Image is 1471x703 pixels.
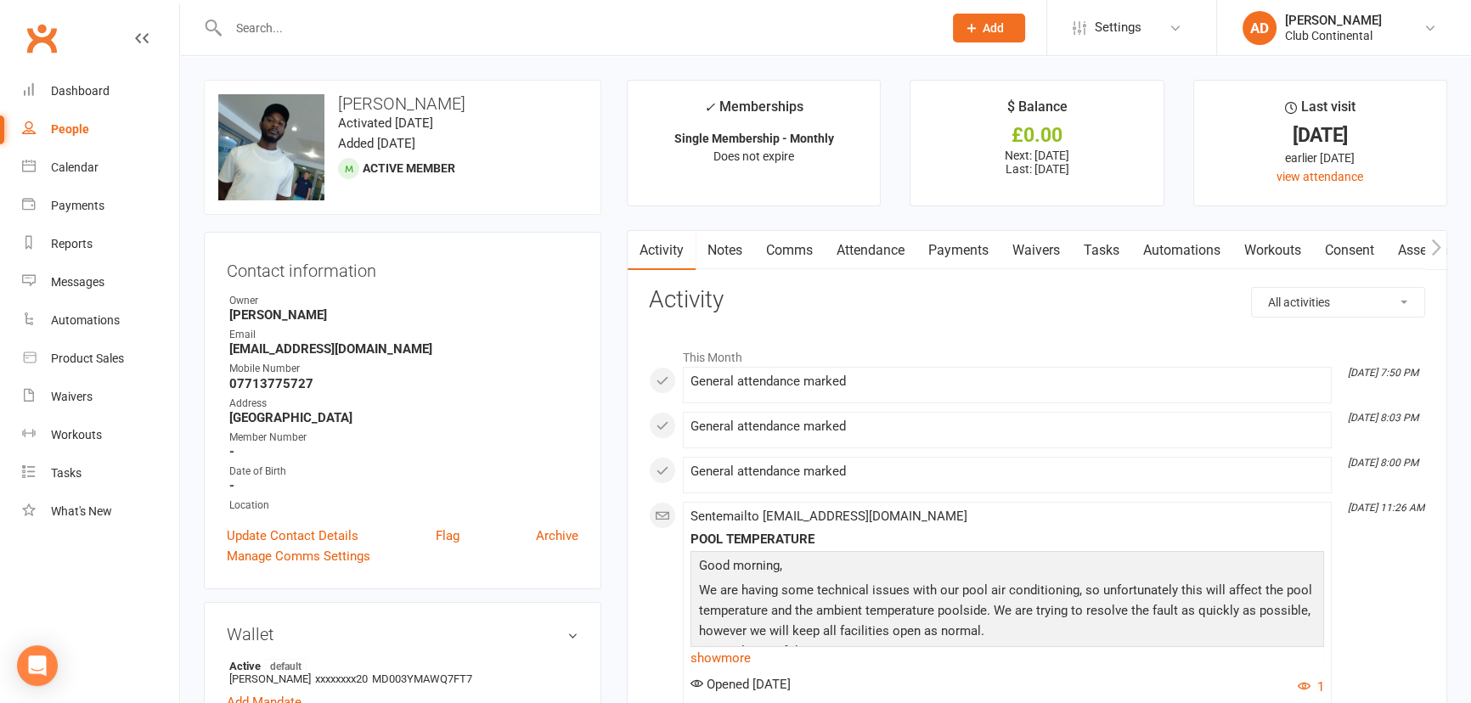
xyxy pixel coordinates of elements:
[704,96,803,127] div: Memberships
[338,115,433,131] time: Activated [DATE]
[436,526,459,546] a: Flag
[227,546,370,566] a: Manage Comms Settings
[1285,28,1382,43] div: Club Continental
[1348,457,1418,469] i: [DATE] 8:00 PM
[338,136,415,151] time: Added [DATE]
[690,532,1324,547] div: POOL TEMPERATURE
[22,187,179,225] a: Payments
[1095,8,1141,47] span: Settings
[690,464,1324,479] div: General attendance marked
[229,396,578,412] div: Address
[1006,96,1067,127] div: $ Balance
[1285,96,1355,127] div: Last visit
[51,428,102,441] div: Workouts
[1209,149,1431,167] div: earlier [DATE]
[1348,412,1418,424] i: [DATE] 8:03 PM
[536,526,578,546] a: Archive
[363,161,455,175] span: Active member
[22,110,179,149] a: People
[20,17,63,59] a: Clubworx
[22,149,179,187] a: Calendar
[229,410,578,425] strong: [GEOGRAPHIC_DATA]
[22,72,179,110] a: Dashboard
[229,430,578,446] div: Member Number
[1209,127,1431,144] div: [DATE]
[51,160,99,174] div: Calendar
[704,99,715,115] i: ✓
[227,625,578,644] h3: Wallet
[22,492,179,531] a: What's New
[22,454,179,492] a: Tasks
[229,341,578,357] strong: [EMAIL_ADDRESS][DOMAIN_NAME]
[51,84,110,98] div: Dashboard
[227,255,578,280] h3: Contact information
[229,478,578,493] strong: -
[51,351,124,365] div: Product Sales
[1072,231,1131,270] a: Tasks
[674,132,834,145] strong: Single Membership - Monthly
[22,225,179,263] a: Reports
[926,127,1147,144] div: £0.00
[223,16,931,40] input: Search...
[1313,231,1386,270] a: Consent
[22,340,179,378] a: Product Sales
[690,374,1324,389] div: General attendance marked
[229,376,578,391] strong: 07713775727
[1277,170,1363,183] a: view attendance
[1232,231,1313,270] a: Workouts
[22,378,179,416] a: Waivers
[229,444,578,459] strong: -
[825,231,916,270] a: Attendance
[229,361,578,377] div: Mobile Number
[690,646,1324,670] a: show more
[695,555,1320,580] p: Good morning,
[51,122,89,136] div: People
[51,237,93,250] div: Reports
[229,659,570,672] strong: Active
[229,464,578,480] div: Date of Birth
[229,307,578,323] strong: [PERSON_NAME]
[690,509,967,524] span: Sent email to [EMAIL_ADDRESS][DOMAIN_NAME]
[690,677,791,692] span: Opened [DATE]
[1348,367,1418,379] i: [DATE] 7:50 PM
[1285,13,1382,28] div: [PERSON_NAME]
[1000,231,1072,270] a: Waivers
[690,419,1324,434] div: General attendance marked
[229,498,578,514] div: Location
[229,293,578,309] div: Owner
[22,301,179,340] a: Automations
[22,263,179,301] a: Messages
[713,149,794,163] span: Does not expire
[916,231,1000,270] a: Payments
[51,504,112,518] div: What's New
[953,14,1025,42] button: Add
[51,199,104,212] div: Payments
[51,466,82,480] div: Tasks
[218,94,324,200] img: image1753271449.png
[265,659,307,672] span: default
[51,275,104,289] div: Messages
[227,526,358,546] a: Update Contact Details
[372,672,472,685] span: MD003YMAWQ7FT7
[51,313,120,327] div: Automations
[227,656,578,688] li: [PERSON_NAME]
[649,287,1425,313] h3: Activity
[1243,11,1277,45] div: AD
[1348,502,1424,514] i: [DATE] 11:26 AM
[628,231,696,270] a: Activity
[315,672,368,685] span: xxxxxxxx20
[1298,677,1324,697] button: 1
[218,94,587,113] h3: [PERSON_NAME]
[51,390,93,403] div: Waivers
[1131,231,1232,270] a: Automations
[229,327,578,343] div: Email
[649,340,1425,367] li: This Month
[926,149,1147,176] p: Next: [DATE] Last: [DATE]
[983,21,1004,35] span: Add
[22,416,179,454] a: Workouts
[754,231,825,270] a: Comms
[17,645,58,686] div: Open Intercom Messenger
[696,231,754,270] a: Notes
